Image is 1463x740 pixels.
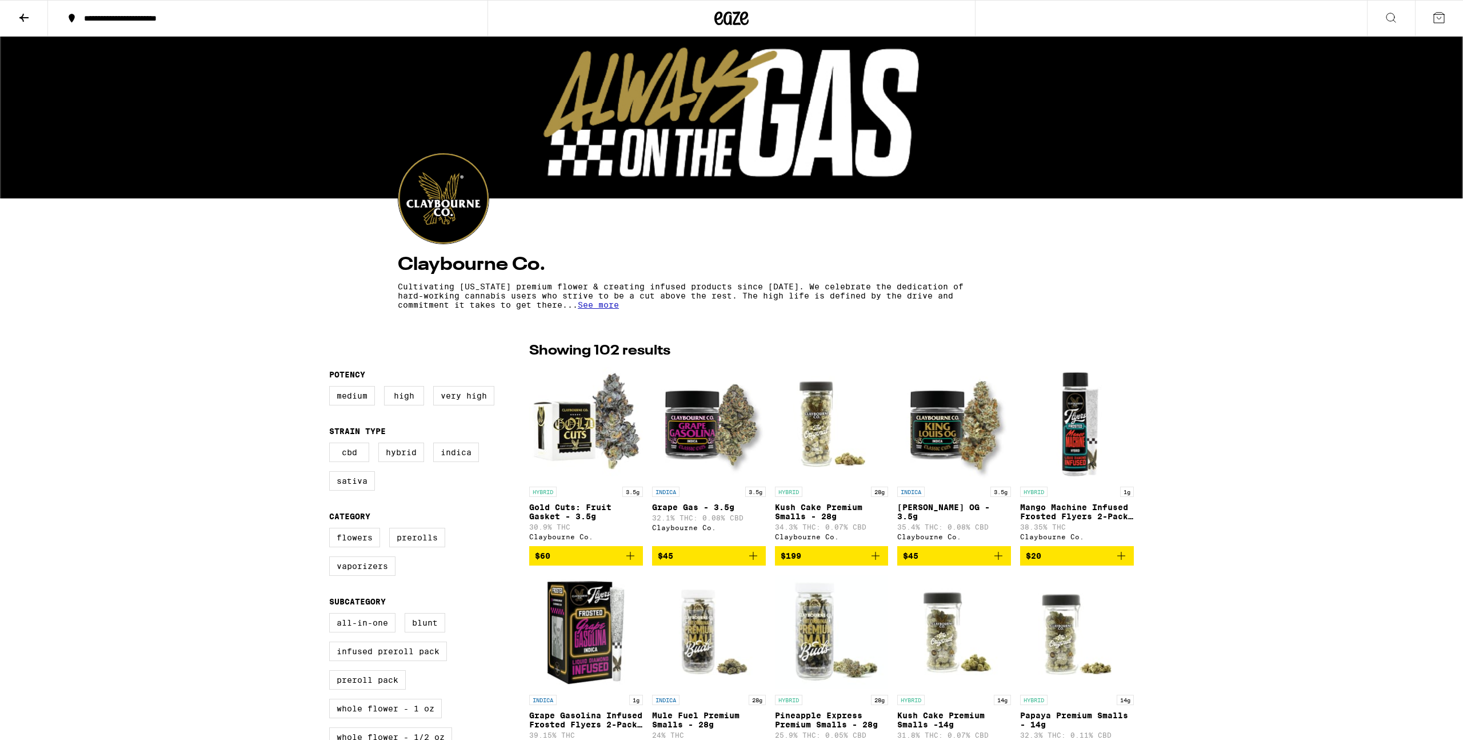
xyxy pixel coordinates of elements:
label: Very High [433,386,494,405]
p: 1g [1120,487,1134,497]
button: Add to bag [775,546,889,566]
p: HYBRID [529,487,557,497]
label: Prerolls [389,528,445,547]
p: INDICA [529,695,557,705]
p: Grape Gasolina Infused Frosted Flyers 2-Pack - 1g [529,711,643,729]
span: See more [578,300,619,309]
span: $45 [658,551,673,560]
p: INDICA [652,695,679,705]
p: HYBRID [1020,695,1048,705]
legend: Subcategory [329,597,386,606]
label: CBD [329,443,369,462]
img: Claybourne Co. - Grape Gas - 3.5g [652,367,766,481]
img: Claybourne Co. - Grape Gasolina Infused Frosted Flyers 2-Pack - 1g [529,575,643,689]
p: 32.3% THC: 0.11% CBD [1020,731,1134,739]
label: Medium [329,386,375,405]
p: 14g [1117,695,1134,705]
a: Open page for Kush Cake Premium Smalls - 28g from Claybourne Co. [775,367,889,546]
span: $199 [781,551,801,560]
a: Open page for Mango Machine Infused Frosted Flyers 2-Pack - 1g from Claybourne Co. [1020,367,1134,546]
h4: Claybourne Co. [398,256,1065,274]
button: Add to bag [529,546,643,566]
p: Showing 102 results [529,341,670,361]
div: Claybourne Co. [897,533,1011,540]
button: Add to bag [897,546,1011,566]
label: Flowers [329,528,380,547]
span: $20 [1026,551,1041,560]
p: 39.15% THC [529,731,643,739]
p: INDICA [897,487,925,497]
label: Infused Preroll Pack [329,642,447,661]
a: Open page for Gold Cuts: Fruit Gasket - 3.5g from Claybourne Co. [529,367,643,546]
img: Claybourne Co. - Kush Cake Premium Smalls - 28g [775,367,889,481]
img: Claybourne Co. - Mule Fuel Premium Smalls - 28g [652,575,766,689]
label: Vaporizers [329,556,395,576]
div: Claybourne Co. [529,533,643,540]
a: Open page for King Louis OG - 3.5g from Claybourne Co. [897,367,1011,546]
label: High [384,386,424,405]
img: Claybourne Co. - Papaya Premium Smalls - 14g [1020,575,1134,689]
p: 38.35% THC [1020,523,1134,531]
p: 24% THC [652,731,766,739]
img: Claybourne Co. - Gold Cuts: Fruit Gasket - 3.5g [529,367,643,481]
p: 3.5g [990,487,1011,497]
img: Claybourne Co. - King Louis OG - 3.5g [897,367,1011,481]
p: Mango Machine Infused Frosted Flyers 2-Pack - 1g [1020,503,1134,521]
img: Claybourne Co. - Kush Cake Premium Smalls -14g [897,575,1011,689]
p: Cultivating [US_STATE] premium flower & creating infused products since [DATE]. We celebrate the ... [398,282,965,309]
legend: Potency [329,370,365,379]
p: Pineapple Express Premium Smalls - 28g [775,711,889,729]
label: Preroll Pack [329,670,406,690]
p: [PERSON_NAME] OG - 3.5g [897,503,1011,521]
label: Blunt [405,613,445,632]
p: 34.3% THC: 0.07% CBD [775,523,889,531]
a: Open page for Grape Gas - 3.5g from Claybourne Co. [652,367,766,546]
p: 28g [749,695,766,705]
legend: Strain Type [329,427,386,436]
div: Claybourne Co. [652,524,766,531]
p: 14g [994,695,1011,705]
p: HYBRID [775,695,802,705]
div: Claybourne Co. [1020,533,1134,540]
p: HYBRID [897,695,925,705]
img: Claybourne Co. logo [398,153,489,244]
p: HYBRID [1020,487,1048,497]
p: INDICA [652,487,679,497]
p: Grape Gas - 3.5g [652,503,766,512]
p: 25.9% THC: 0.05% CBD [775,731,889,739]
p: Kush Cake Premium Smalls - 28g [775,503,889,521]
p: 3.5g [622,487,643,497]
span: $45 [903,551,918,560]
p: Mule Fuel Premium Smalls - 28g [652,711,766,729]
button: Add to bag [1020,546,1134,566]
label: All-In-One [329,613,395,632]
img: Claybourne Co. - Mango Machine Infused Frosted Flyers 2-Pack - 1g [1020,367,1134,481]
div: Claybourne Co. [775,533,889,540]
span: $60 [535,551,550,560]
p: 35.4% THC: 0.08% CBD [897,523,1011,531]
button: Add to bag [652,546,766,566]
p: 3.5g [745,487,766,497]
img: Claybourne Co. - Pineapple Express Premium Smalls - 28g [775,575,889,689]
p: Kush Cake Premium Smalls -14g [897,711,1011,729]
p: 28g [871,487,888,497]
legend: Category [329,512,370,521]
label: Indica [433,443,479,462]
label: Whole Flower - 1 oz [329,699,442,718]
label: Sativa [329,471,375,491]
p: 1g [629,695,643,705]
p: Gold Cuts: Fruit Gasket - 3.5g [529,503,643,521]
p: 28g [871,695,888,705]
p: Papaya Premium Smalls - 14g [1020,711,1134,729]
p: 31.8% THC: 0.07% CBD [897,731,1011,739]
p: 32.1% THC: 0.08% CBD [652,514,766,522]
p: 30.9% THC [529,523,643,531]
p: HYBRID [775,487,802,497]
label: Hybrid [378,443,424,462]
